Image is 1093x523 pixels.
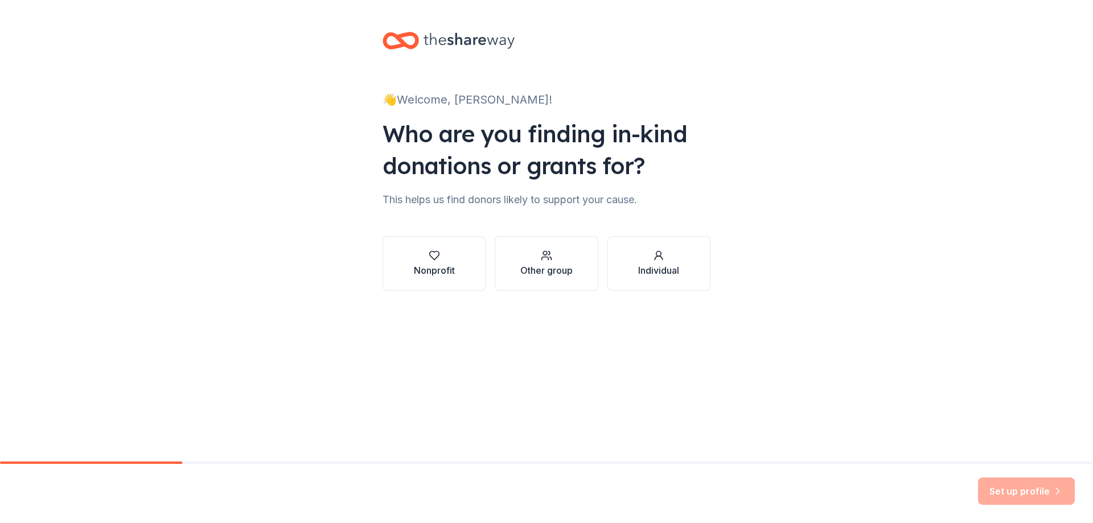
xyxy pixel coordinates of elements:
div: Individual [638,263,679,277]
button: Other group [495,236,598,291]
div: 👋 Welcome, [PERSON_NAME]! [383,90,710,109]
div: Nonprofit [414,263,455,277]
button: Individual [607,236,710,291]
button: Nonprofit [383,236,486,291]
div: This helps us find donors likely to support your cause. [383,191,710,209]
div: Other group [520,263,573,277]
div: Who are you finding in-kind donations or grants for? [383,118,710,182]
